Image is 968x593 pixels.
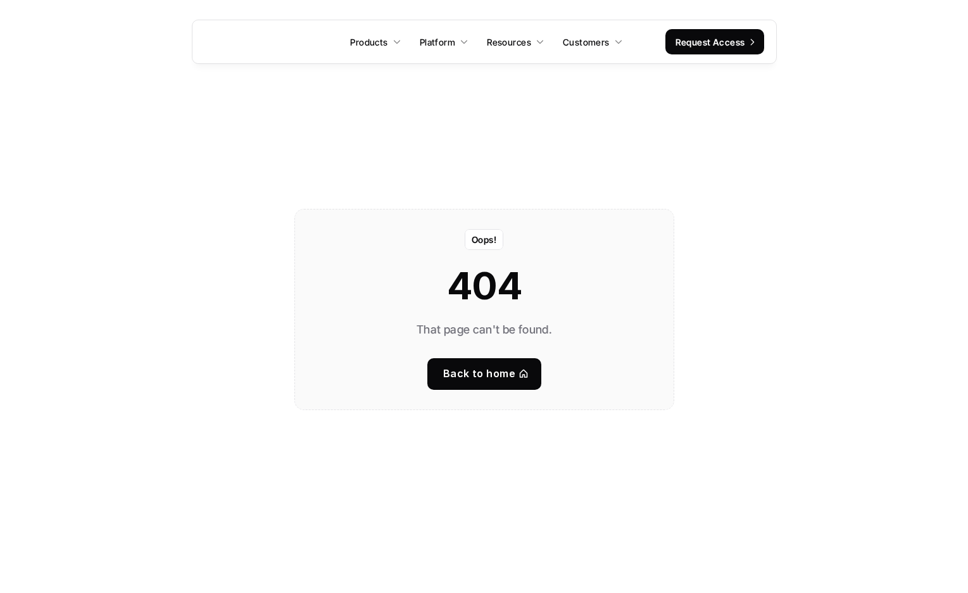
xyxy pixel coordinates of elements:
[447,263,522,308] strong: 404
[487,35,531,49] p: Resources
[472,233,496,246] p: Oops!
[343,30,408,53] a: Products
[427,358,541,389] a: Back to home
[417,321,552,339] p: That page can't be found.
[563,35,610,49] p: Customers
[443,365,515,383] p: Back to home
[420,35,455,49] p: Platform
[676,35,745,49] p: Request Access
[350,35,387,49] p: Products
[665,29,764,54] a: Request Access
